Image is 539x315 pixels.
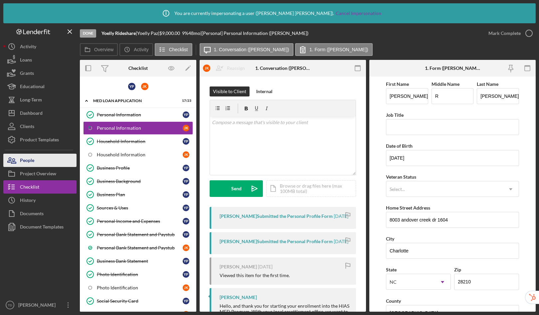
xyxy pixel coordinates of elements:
[101,31,137,36] div: |
[3,298,77,312] button: TD[PERSON_NAME]
[295,43,373,56] button: 1. Form ([PERSON_NAME])
[231,180,242,197] div: Send
[128,66,148,71] div: Checklist
[97,298,183,304] div: Social Security Card
[169,47,188,52] label: Checklist
[20,133,59,148] div: Product Templates
[20,67,34,81] div: Grants
[93,99,175,103] div: MED Loan Application
[183,165,189,171] div: Y P
[253,86,276,96] button: Internal
[454,267,461,272] label: Zip
[3,106,77,120] button: Dashboard
[183,205,189,211] div: Y P
[3,133,77,146] button: Product Templates
[20,80,45,95] div: Educational
[220,264,257,269] div: [PERSON_NAME]
[3,80,77,93] button: Educational
[20,180,39,195] div: Checklist
[158,5,381,22] div: You are currently impersonating a user ( [PERSON_NAME] [PERSON_NAME] ).
[3,207,77,220] button: Documents
[183,284,189,291] div: J K
[128,83,135,90] div: Y P
[188,31,200,36] div: 48 mo
[183,125,189,131] div: J K
[97,245,183,250] div: Personal Bank Statement and Paystub
[83,121,193,135] a: Personal InformationJK
[97,219,183,224] div: Personal Income and Expenses
[141,83,148,90] div: J K
[3,194,77,207] button: History
[386,143,413,149] label: Date of Birth
[97,285,183,290] div: Photo Identification
[182,31,188,36] div: 9 %
[3,67,77,80] button: Grants
[183,218,189,225] div: Y P
[425,66,480,71] div: 1. Form ([PERSON_NAME])
[183,151,189,158] div: J K
[83,241,193,254] a: Personal Bank Statement and PaystubJK
[97,272,183,277] div: Photo Identification
[220,239,333,244] div: [PERSON_NAME] Submitted the Personal Profile Form
[97,165,183,171] div: Business Profile
[97,152,183,157] div: Household Information
[3,40,77,53] button: Activity
[258,264,272,269] time: 2025-08-05 21:20
[97,205,183,211] div: Sources & Uses
[97,232,183,237] div: Personal Bank Statement and Paystub
[83,108,193,121] a: Personal InformationYP
[80,43,118,56] button: Overview
[386,205,430,211] label: Home Street Address
[255,66,311,71] div: 1. Conversation ([PERSON_NAME])
[101,30,136,36] b: Yoelly Rideshare
[83,294,193,308] a: Social Security CardYP
[20,220,64,235] div: Document Templates
[17,298,60,313] div: [PERSON_NAME]
[3,53,77,67] button: Loans
[155,43,192,56] button: Checklist
[3,167,77,180] a: Project Overview
[83,161,193,175] a: Business ProfileYP
[183,138,189,145] div: Y P
[159,31,182,36] div: $9,000.00
[20,167,56,182] div: Project Overview
[83,175,193,188] a: Business BackgroundYP
[386,236,394,241] label: City
[3,93,77,106] button: Long-Term
[20,93,42,108] div: Long-Term
[336,11,381,16] a: Cancel Impersonation
[97,179,183,184] div: Business Background
[83,201,193,215] a: Sources & UsesYP
[390,187,405,192] div: Select...
[488,27,521,40] div: Mark Complete
[83,254,193,268] a: Business Bank StatementYP
[183,244,189,251] div: J K
[183,178,189,185] div: Y P
[83,215,193,228] a: Personal Income and ExpensesYP
[432,81,459,87] label: Middle Name
[20,40,36,55] div: Activity
[200,62,252,75] button: JKReassign
[3,180,77,194] button: Checklist
[179,99,191,103] div: 17 / 23
[20,207,44,222] div: Documents
[97,258,183,264] div: Business Bank Statement
[137,31,159,36] div: Yoelly Paz |
[3,220,77,234] a: Document Templates
[83,148,193,161] a: Household InformationJK
[220,273,290,278] div: Viewed this item for the first time.
[97,125,183,131] div: Personal Information
[94,47,113,52] label: Overview
[477,81,498,87] label: Last Name
[3,154,77,167] button: People
[334,239,348,244] time: 2025-08-05 21:25
[386,112,404,118] label: Job Title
